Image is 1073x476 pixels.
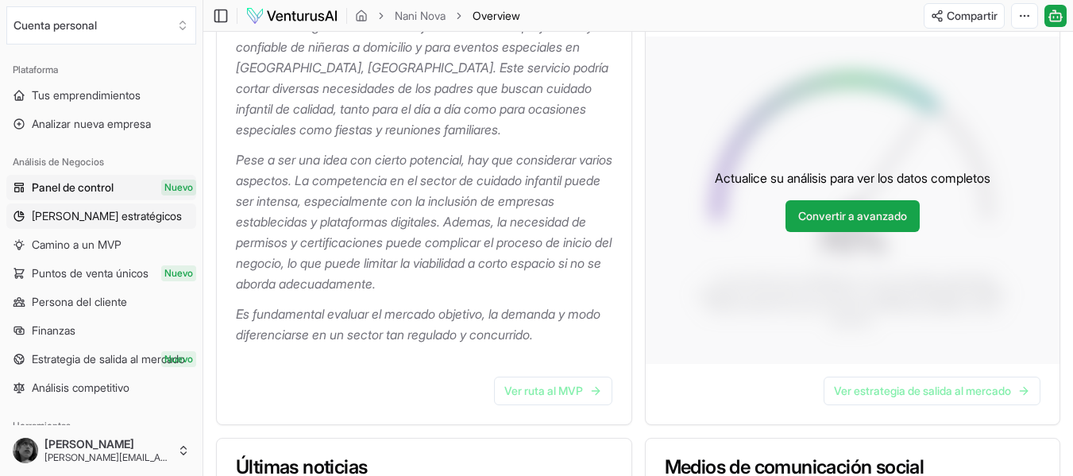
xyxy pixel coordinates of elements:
[6,203,196,229] a: [PERSON_NAME] estratégicos
[44,437,134,451] font: [PERSON_NAME]
[44,451,349,463] font: [PERSON_NAME][EMAIL_ADDRESS][PERSON_NAME][DOMAIN_NAME]
[6,318,196,343] a: Finanzas
[924,3,1005,29] button: Compartir
[164,267,193,279] font: Nuevo
[6,375,196,401] a: Análisis competitivo
[834,384,1011,397] font: Ver estrategia de salida al mercado
[6,175,196,200] a: Panel de controlNuevo
[6,346,196,372] a: Estrategia de salida al mercadoNuevo
[6,261,196,286] a: Puntos de venta únicosNuevo
[494,377,612,405] a: Ver ruta al MVP
[14,18,97,32] font: Cuenta personal
[6,232,196,257] a: Camino a un MVP
[355,8,520,24] nav: pan rallado
[6,83,196,108] a: Tus emprendimientos
[32,238,122,251] font: Camino a un MVP
[13,64,58,75] font: Plataforma
[236,306,604,342] font: Es fundamental evaluar el mercado objetivo, la demanda y modo diferenciarse en un sector tan regu...
[32,117,151,130] font: Analizar nueva empresa
[6,6,196,45] button: Seleccione una organización
[6,111,196,137] a: Analizar nueva empresa
[824,377,1040,405] a: Ver estrategia de salida al mercado
[32,323,75,337] font: Finanzas
[6,431,196,470] button: [PERSON_NAME][PERSON_NAME][EMAIL_ADDRESS][PERSON_NAME][DOMAIN_NAME]
[504,384,583,397] font: Ver ruta al MVP
[947,9,998,22] font: Compartir
[785,200,920,232] a: Convertir a avanzado
[245,6,338,25] img: logotipo
[473,8,520,24] span: Overview
[32,381,129,394] font: Análisis competitivo
[13,420,71,431] font: Herramientas
[798,209,907,223] font: Convertir a avanzado
[395,8,446,24] a: Nani Nova
[32,295,127,308] font: Persona del cliente
[32,180,114,194] font: Panel de control
[715,170,990,186] font: Actualice su análisis para ver los datos completos
[395,9,446,22] font: Nani Nova
[164,181,193,193] font: Nuevo
[32,266,149,280] font: Puntos de venta únicos
[236,152,616,292] font: Pese a ser una idea con cierto potencial, hay que considerar varios aspectos. La competencia en e...
[32,209,182,223] font: [PERSON_NAME] estratégicos
[32,88,141,102] font: Tus emprendimientos
[13,156,104,168] font: Análisis de Negocios
[32,352,185,366] font: Estrategia de salida al mercado
[13,438,38,463] img: ACg8ocJmaeJ6rFeFFepN7GgVyCpYRmNGiJmsm9fUGtIJp3OCsFAXCg=s96-c
[164,353,193,365] font: Nuevo
[6,289,196,315] a: Persona del cliente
